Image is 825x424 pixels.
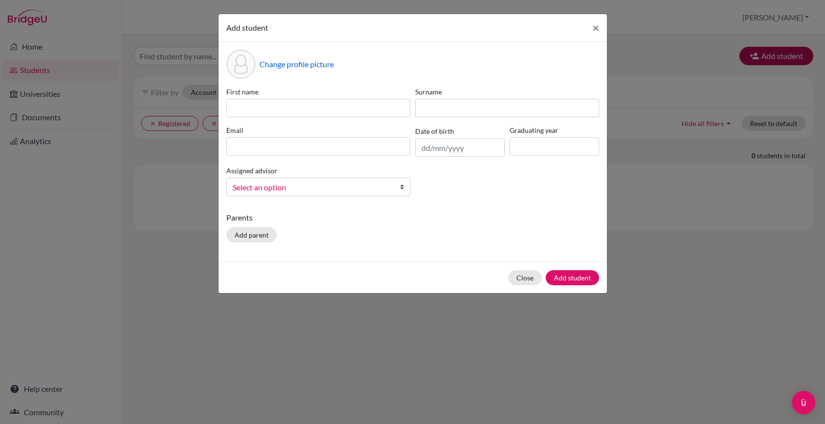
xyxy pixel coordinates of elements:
label: Email [226,125,410,135]
label: Graduating year [510,125,599,135]
label: First name [226,87,410,97]
button: Close [585,14,607,41]
button: Close [508,270,542,285]
span: Add student [226,23,268,32]
label: Date of birth [415,126,454,136]
label: Assigned advisor [226,166,277,176]
label: Surname [415,87,599,97]
span: Select an option [233,181,391,194]
div: Open Intercom Messenger [792,391,815,414]
span: × [592,20,599,35]
p: Parents [226,212,599,223]
button: Add student [546,270,599,285]
input: dd/mm/yyyy [415,138,505,157]
button: Add parent [226,227,277,242]
div: Profile picture [226,50,256,79]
